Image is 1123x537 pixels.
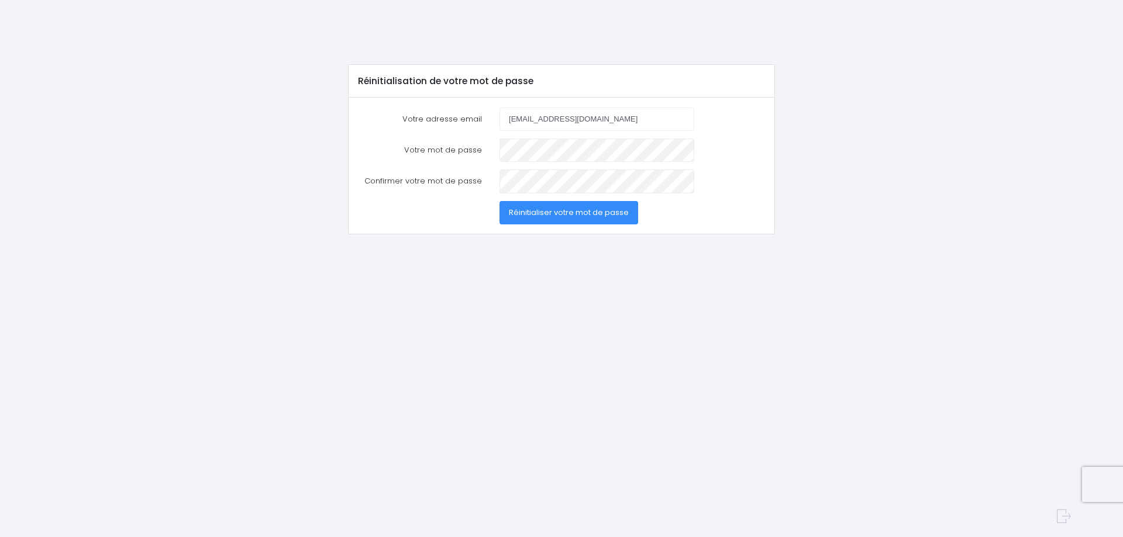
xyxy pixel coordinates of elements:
button: Réinitialiser votre mot de passe [500,201,638,224]
label: Votre mot de passe [349,138,491,162]
label: Confirmer votre mot de passe [349,169,491,193]
span: Réinitialiser votre mot de passe [509,207,629,218]
label: Votre adresse email [349,108,491,131]
div: Réinitialisation de votre mot de passe [349,65,774,98]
